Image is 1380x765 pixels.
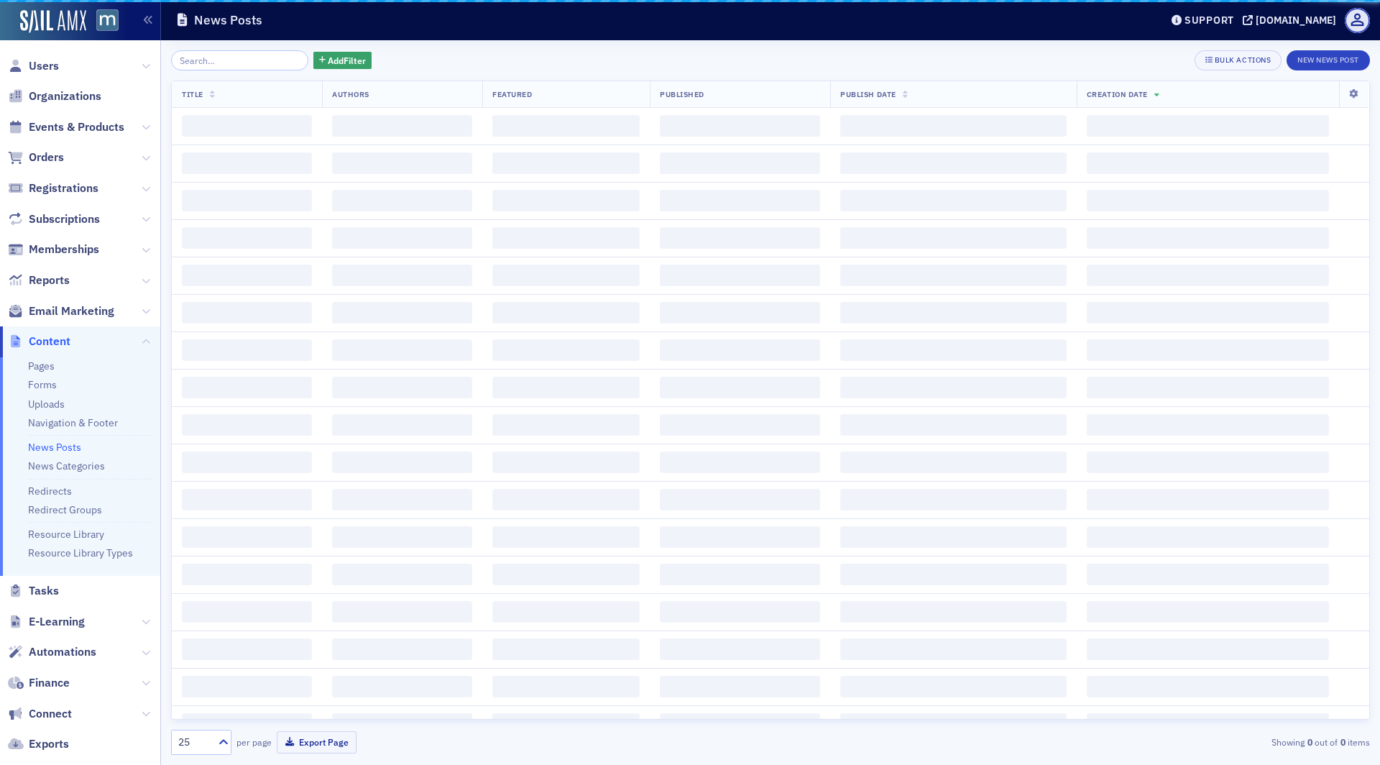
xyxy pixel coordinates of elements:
a: Forms [28,378,57,391]
span: ‌ [660,526,820,548]
span: ‌ [660,302,820,324]
img: SailAMX [20,10,86,33]
span: ‌ [1087,638,1329,660]
span: ‌ [660,190,820,211]
span: Publish Date [840,89,896,99]
a: Automations [8,644,96,660]
a: News Posts [28,441,81,454]
button: AddFilter [313,52,372,70]
span: ‌ [660,377,820,398]
span: ‌ [492,227,640,249]
a: Pages [28,359,55,372]
span: ‌ [840,152,1067,174]
span: ‌ [492,713,640,735]
span: ‌ [182,564,312,585]
span: Creation Date [1087,89,1148,99]
span: ‌ [182,414,312,436]
span: ‌ [1087,564,1329,585]
span: ‌ [1087,302,1329,324]
img: SailAMX [96,9,119,32]
span: ‌ [840,564,1067,585]
span: ‌ [332,377,472,398]
button: New News Post [1287,50,1370,70]
span: ‌ [492,190,640,211]
label: per page [236,736,272,748]
h1: News Posts [194,12,262,29]
span: ‌ [840,601,1067,623]
a: Organizations [8,88,101,104]
span: ‌ [332,265,472,286]
span: Events & Products [29,119,124,135]
span: ‌ [332,638,472,660]
span: ‌ [840,302,1067,324]
span: Exports [29,736,69,752]
span: Orders [29,150,64,165]
span: ‌ [660,601,820,623]
span: Registrations [29,180,98,196]
span: ‌ [492,489,640,510]
span: ‌ [182,152,312,174]
span: ‌ [1087,339,1329,361]
span: ‌ [332,190,472,211]
input: Search… [171,50,308,70]
span: ‌ [840,414,1067,436]
span: ‌ [660,564,820,585]
a: Subscriptions [8,211,100,227]
a: News Categories [28,459,105,472]
span: ‌ [840,115,1067,137]
button: Bulk Actions [1195,50,1282,70]
span: ‌ [492,414,640,436]
span: Profile [1345,8,1370,33]
span: ‌ [840,676,1067,697]
span: ‌ [182,601,312,623]
span: ‌ [492,115,640,137]
a: New News Post [1287,52,1370,65]
span: Finance [29,675,70,691]
span: ‌ [1087,489,1329,510]
span: Automations [29,644,96,660]
span: ‌ [182,227,312,249]
span: ‌ [840,489,1067,510]
span: Content [29,334,70,349]
span: ‌ [182,676,312,697]
span: Connect [29,706,72,722]
span: ‌ [492,564,640,585]
span: ‌ [840,638,1067,660]
span: ‌ [332,564,472,585]
span: ‌ [840,190,1067,211]
a: Users [8,58,59,74]
a: Resource Library Types [28,546,133,559]
span: Email Marketing [29,303,114,319]
span: Featured [492,89,532,99]
a: Resource Library [28,528,104,541]
span: Organizations [29,88,101,104]
span: ‌ [492,526,640,548]
span: Subscriptions [29,211,100,227]
a: Registrations [8,180,98,196]
span: ‌ [1087,414,1329,436]
span: ‌ [492,452,640,473]
span: ‌ [1087,452,1329,473]
a: Navigation & Footer [28,416,118,429]
span: ‌ [492,377,640,398]
span: ‌ [182,265,312,286]
a: Content [8,334,70,349]
span: ‌ [1087,377,1329,398]
div: Showing out of items [980,736,1370,748]
span: ‌ [1087,115,1329,137]
span: Reports [29,272,70,288]
span: ‌ [492,152,640,174]
a: View Homepage [86,9,119,34]
span: Users [29,58,59,74]
span: Published [660,89,704,99]
a: Exports [8,736,69,752]
span: ‌ [1087,152,1329,174]
span: ‌ [660,227,820,249]
span: ‌ [182,339,312,361]
a: Email Marketing [8,303,114,319]
span: Tasks [29,583,59,599]
span: ‌ [182,638,312,660]
span: ‌ [332,152,472,174]
div: 25 [178,735,210,750]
